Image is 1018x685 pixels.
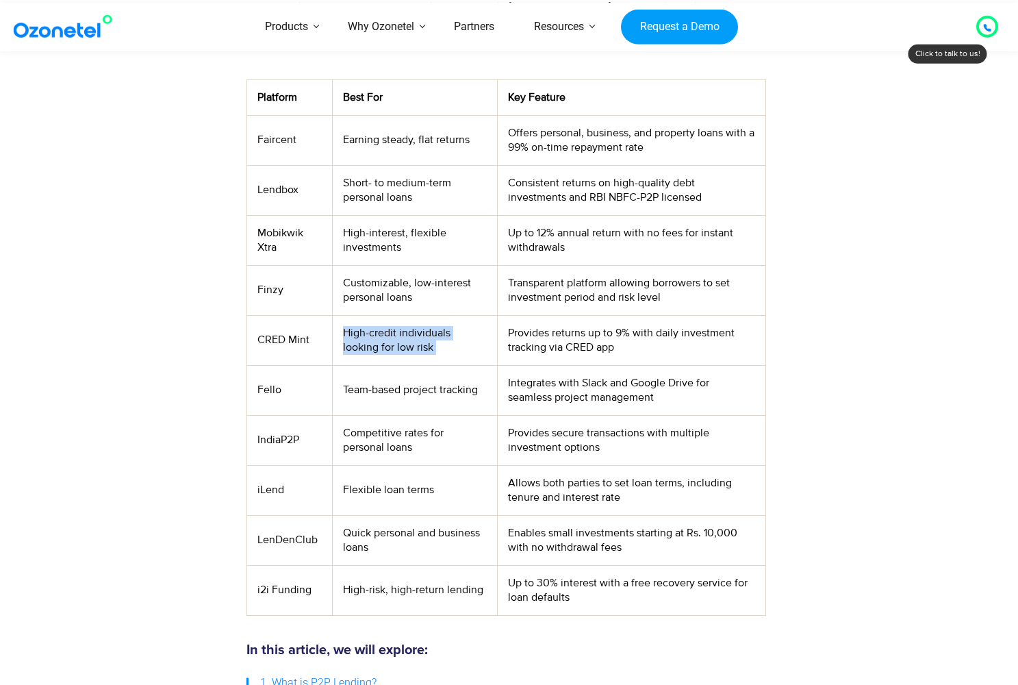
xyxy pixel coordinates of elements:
td: Provides secure transactions with multiple investment options [498,415,765,465]
td: Quick personal and business loans [333,515,498,565]
td: High-interest, flexible investments [333,215,498,265]
td: IndiaP2P [246,415,332,465]
td: Lendbox [246,165,332,215]
td: Short- to medium-term personal loans [333,165,498,215]
td: Allows both parties to set loan terms, including tenure and interest rate [498,465,765,515]
td: Faircent [246,115,332,165]
a: Partners [434,3,514,51]
td: Transparent platform allowing borrowers to set investment period and risk level [498,265,765,315]
td: Consistent returns on high-quality debt investments and RBI NBFC-P2P licensed [498,165,765,215]
td: Offers personal, business, and property loans with a 99% on-time repayment rate [498,115,765,165]
td: LenDenClub [246,515,332,565]
span: Here’s a quick look at the top P2P lending platforms in [GEOGRAPHIC_DATA], each offering unique f... [246,1,756,34]
td: Fello [246,365,332,415]
td: Flexible loan terms [333,465,498,515]
td: Provides returns up to 9% with daily investment tracking via CRED app [498,315,765,365]
td: High-credit individuals looking for low risk [333,315,498,365]
td: Mobikwik Xtra [246,215,332,265]
td: Up to 12% annual return with no fees for instant withdrawals [498,215,765,265]
td: Integrates with Slack and Google Drive for seamless project management [498,365,765,415]
td: Finzy [246,265,332,315]
a: Products [245,3,328,51]
td: Earning steady, flat returns [333,115,498,165]
td: Enables small investments starting at Rs. 10,000 with no withdrawal fees [498,515,765,565]
td: Up to 30% interest with a free recovery service for loan defaults [498,565,765,615]
td: iLend [246,465,332,515]
a: Why Ozonetel [328,3,434,51]
th: Platform [246,79,332,115]
td: High-risk, high-return lending [333,565,498,615]
h5: In this article, we will explore: [246,643,766,657]
a: Request a Demo [621,9,738,45]
a: Resources [514,3,604,51]
td: Customizable, low-interest personal loans [333,265,498,315]
td: i2i Funding [246,565,332,615]
td: CRED Mint [246,315,332,365]
th: Best For [333,79,498,115]
th: Key Feature [498,79,765,115]
td: Team-based project tracking [333,365,498,415]
td: Competitive rates for personal loans [333,415,498,465]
